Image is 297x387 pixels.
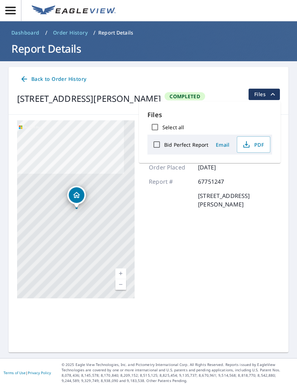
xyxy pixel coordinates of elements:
p: | [4,371,51,375]
div: [STREET_ADDRESS][PERSON_NAME] [17,92,161,105]
a: Current Level 17, Zoom In [115,268,126,279]
span: Email [214,141,231,148]
span: Order History [53,29,88,36]
a: Back to Order History [17,73,89,86]
li: / [93,28,95,37]
p: [STREET_ADDRESS][PERSON_NAME] [198,192,280,209]
label: Select all [162,124,184,131]
p: © 2025 Eagle View Technologies, Inc. and Pictometry International Corp. All Rights Reserved. Repo... [62,362,293,383]
a: EV Logo [27,1,120,20]
button: Email [211,139,234,150]
span: Completed [165,93,204,100]
button: filesDropdownBtn-67751247 [248,89,280,100]
span: Files [254,90,277,99]
span: Back to Order History [20,75,86,84]
a: Terms of Use [4,370,26,375]
span: PDF [241,140,264,149]
p: Order Placed [149,163,192,172]
img: EV Logo [32,5,116,16]
p: [DATE] [198,163,241,172]
a: Order History [50,27,90,38]
div: Dropped pin, building 1, Residential property, 5532 Byrne Dr La Palma, CA 90623 [67,186,86,208]
a: Privacy Policy [28,370,51,375]
label: Bid Perfect Report [164,141,208,148]
p: 67751247 [198,177,241,186]
span: Dashboard [11,29,40,36]
a: Dashboard [9,27,42,38]
p: Report # [149,177,192,186]
p: Files [147,110,272,120]
a: Current Level 17, Zoom Out [115,279,126,290]
h1: Report Details [9,41,288,56]
nav: breadcrumb [9,27,288,38]
p: Report Details [98,29,133,36]
li: / [45,28,47,37]
button: PDF [237,136,270,153]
